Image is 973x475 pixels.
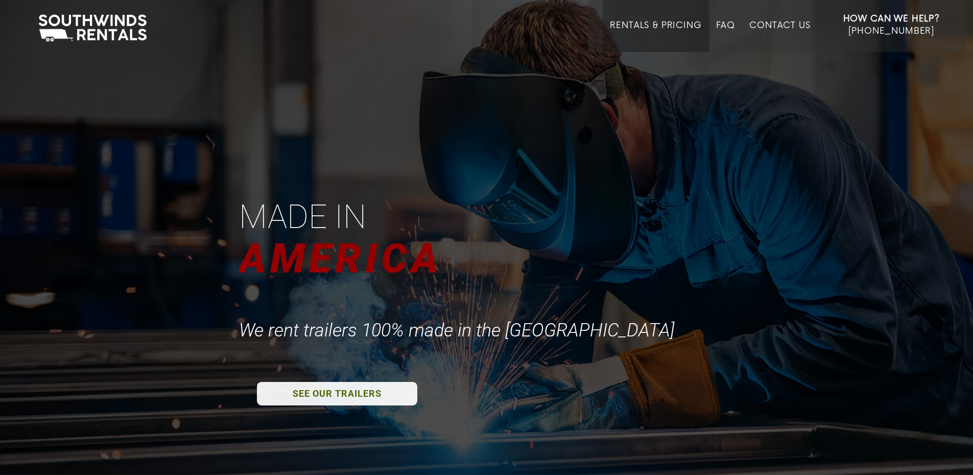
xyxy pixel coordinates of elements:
[610,20,701,52] a: Rentals & Pricing
[239,195,371,239] div: Made in
[257,381,417,405] a: SEE OUR TRAILERS
[239,319,679,342] div: We rent trailers 100% made in the [GEOGRAPHIC_DATA]
[749,20,810,52] a: Contact Us
[843,14,940,24] strong: How Can We Help?
[848,26,934,36] span: [PHONE_NUMBER]
[716,20,735,52] a: FAQ
[843,13,940,44] a: How Can We Help? [PHONE_NUMBER]
[239,231,447,287] div: AMERICA
[33,12,152,44] img: Southwinds Rentals Logo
